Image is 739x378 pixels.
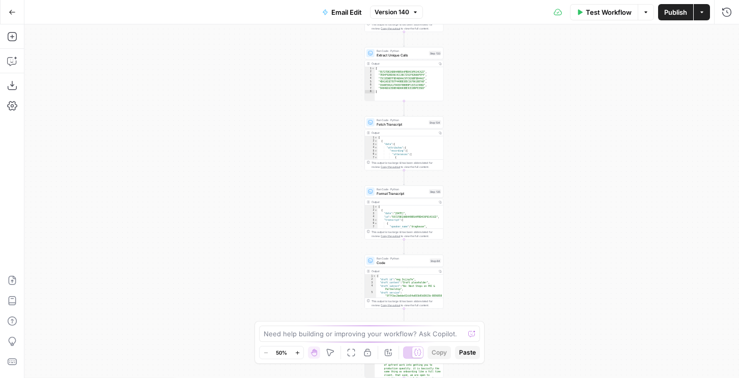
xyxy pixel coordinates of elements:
span: Copy the output [381,165,400,168]
span: 50% [276,348,287,357]
div: 2 [365,70,375,74]
div: Run Code · PythonCodeStep 64Output{ "draft_id":"msg_2ojjsp7e", "draft_content":"Draft placeholder... [364,255,443,309]
div: 1 [365,206,378,209]
div: 3 [365,74,375,77]
div: 6 [365,83,375,87]
g: Edge from step_135 to step_64 [403,240,405,254]
div: 5 [365,291,376,301]
span: Extract Unique Calls [377,52,427,57]
div: Run Code · PythonFetch TranscriptStep 134Output[ { "data":{ "attributes":{ "recording":{ "utteran... [364,117,443,170]
div: Output [372,200,436,204]
div: 5 [365,150,378,153]
div: 1 [365,275,376,278]
span: Toggle code folding, rows 5 through 215 [375,219,378,222]
g: Edge from step_64 to step_147 [403,309,405,324]
div: 5 [365,80,375,84]
div: 2 [365,278,376,281]
span: Run Code · Python [377,49,427,53]
div: Step 134 [429,120,441,125]
span: Copy [432,348,447,357]
span: Paste [459,348,476,357]
div: 7 [365,87,375,91]
button: Publish [658,4,693,20]
div: Output [372,131,436,135]
div: 6 [365,222,378,225]
span: Toggle code folding, rows 2 through 216 [375,209,378,212]
span: Copy the output [381,27,400,30]
div: 7 [365,225,378,229]
span: Format Transcript [377,191,427,196]
button: Copy [428,346,451,359]
span: Toggle code folding, rows 2 through 635 [375,139,378,143]
button: Paste [455,346,480,359]
span: Run Code · Python [377,118,427,122]
span: Toggle code folding, rows 7 through 21 [375,156,378,160]
div: 4 [365,77,375,80]
div: Step 133 [429,51,441,55]
span: Version 140 [375,8,409,17]
div: 4 [365,284,376,291]
div: 7 [365,156,378,160]
div: Step 64 [430,258,441,263]
span: Toggle code folding, rows 1 through 8 [372,67,375,71]
g: Edge from step_134 to step_135 [403,170,405,185]
div: 2 [365,139,378,143]
div: 1 [365,67,375,71]
div: This output is too large & has been abbreviated for review. to view the full content. [372,230,441,238]
div: 4 [365,146,378,150]
g: Edge from step_133 to step_134 [403,101,405,116]
button: Test Workflow [570,4,638,20]
span: Email Edit [331,7,362,17]
div: Output [372,62,436,66]
span: Run Code · Python [377,256,428,260]
span: Toggle code folding, rows 6 through 10 [375,222,378,225]
span: Toggle code folding, rows 5 through 632 [375,150,378,153]
div: Output [372,269,436,273]
g: Edge from step_137 to step_133 [403,32,405,47]
span: Test Workflow [586,7,632,17]
span: Toggle code folding, rows 1 through 636 [375,136,378,140]
div: 3 [365,281,376,285]
div: 8 [365,90,375,94]
div: Run Code · PythonExtract Unique CallsStep 133Output[ "55727DE2AB8449B5A4FBD4C6F614CA22", "7ED4F92... [364,47,443,101]
button: Email Edit [316,4,368,20]
span: Copy the output [381,304,400,307]
span: Toggle code folding, rows 6 through 631 [375,153,378,156]
div: 1 [365,136,378,140]
span: Publish [664,7,687,17]
div: 3 [365,143,378,147]
span: Toggle code folding, rows 1 through 217 [375,206,378,209]
span: Toggle code folding, rows 1 through 23 [373,275,376,278]
span: Code [377,260,428,265]
div: 4 [365,215,378,219]
span: Run Code · Python [377,187,427,191]
div: Step 135 [429,189,441,194]
div: This output is too large & has been abbreviated for review. to view the full content. [372,299,441,307]
button: Version 140 [370,6,423,19]
span: Toggle code folding, rows 4 through 633 [375,146,378,150]
div: Run Code · PythonFormat TranscriptStep 135Output[ { "date":"[DATE]", "id":"55727DE2AB8449B5A4FBD4... [364,186,443,240]
span: Copy the output [381,235,400,238]
span: Fetch Transcript [377,122,427,127]
div: 5 [365,219,378,222]
span: Toggle code folding, rows 3 through 634 [375,143,378,147]
div: This output is too large & has been abbreviated for review. to view the full content. [372,161,441,169]
div: 2 [365,209,378,212]
div: 6 [365,153,378,156]
div: 3 [365,212,378,216]
div: This output is too large & has been abbreviated for review. to view the full content. [372,22,441,31]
